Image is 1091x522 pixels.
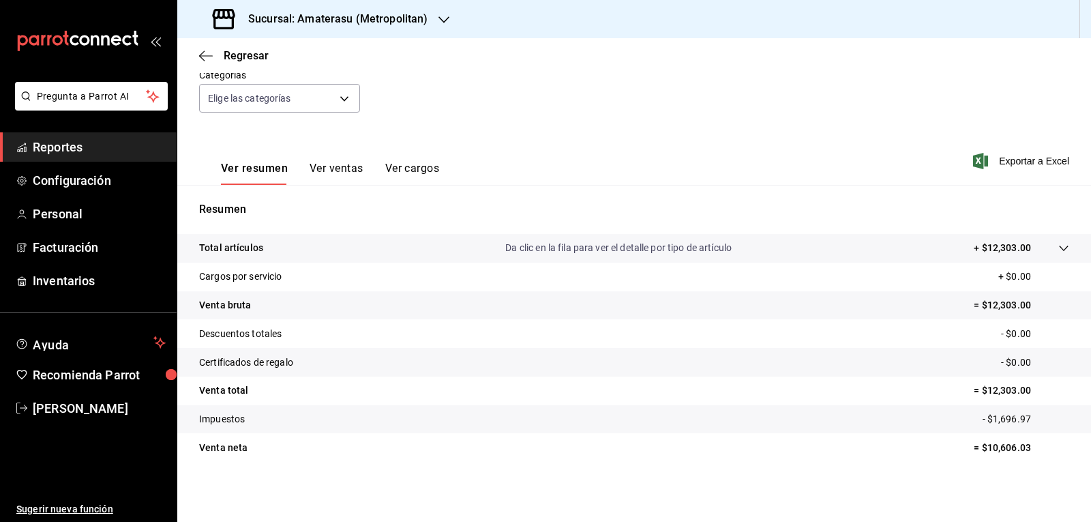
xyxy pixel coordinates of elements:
[974,298,1069,313] p: = $12,303.00
[33,334,148,351] span: Ayuda
[33,171,166,190] span: Configuración
[33,399,166,418] span: [PERSON_NAME]
[199,298,251,313] p: Venta bruta
[208,91,291,105] span: Elige las categorías
[385,162,440,185] button: Ver cargos
[33,366,166,384] span: Recomienda Parrot
[33,238,166,257] span: Facturación
[1001,327,1069,341] p: - $0.00
[10,99,168,113] a: Pregunta a Parrot AI
[224,49,269,62] span: Regresar
[974,241,1031,255] p: + $12,303.00
[199,356,293,370] p: Certificados de regalo
[150,35,161,46] button: open_drawer_menu
[37,89,147,104] span: Pregunta a Parrot AI
[310,162,363,185] button: Ver ventas
[199,383,248,398] p: Venta total
[505,241,732,255] p: Da clic en la fila para ver el detalle por tipo de artículo
[976,153,1069,169] button: Exportar a Excel
[15,82,168,111] button: Pregunta a Parrot AI
[221,162,439,185] div: navigation tabs
[221,162,288,185] button: Ver resumen
[983,412,1069,426] p: - $1,696.97
[199,270,282,284] p: Cargos por servicio
[33,205,166,223] span: Personal
[199,70,360,80] label: Categorías
[33,138,166,156] span: Reportes
[237,11,428,27] h3: Sucursal: Amaterasu (Metropolitan)
[199,441,248,455] p: Venta neta
[974,441,1069,455] p: = $10,606.03
[33,272,166,290] span: Inventarios
[1001,356,1069,370] p: - $0.00
[199,201,1069,218] p: Resumen
[199,327,282,341] p: Descuentos totales
[998,270,1069,284] p: + $0.00
[199,49,269,62] button: Regresar
[199,241,263,255] p: Total artículos
[16,502,166,517] span: Sugerir nueva función
[199,412,245,426] p: Impuestos
[974,383,1069,398] p: = $12,303.00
